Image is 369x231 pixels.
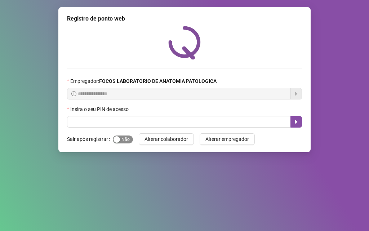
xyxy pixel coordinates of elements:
button: Alterar colaborador [139,133,194,145]
button: Alterar empregador [200,133,255,145]
span: Alterar empregador [205,135,249,143]
span: info-circle [71,91,76,96]
div: Registro de ponto web [67,14,302,23]
span: Alterar colaborador [145,135,188,143]
span: caret-right [293,119,299,125]
label: Sair após registrar [67,133,113,145]
span: Empregador : [70,77,217,85]
strong: FOCOS LABORATORIO DE ANATOMIA PATOLOGICA [99,78,217,84]
label: Insira o seu PIN de acesso [67,105,133,113]
img: QRPoint [168,26,201,59]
